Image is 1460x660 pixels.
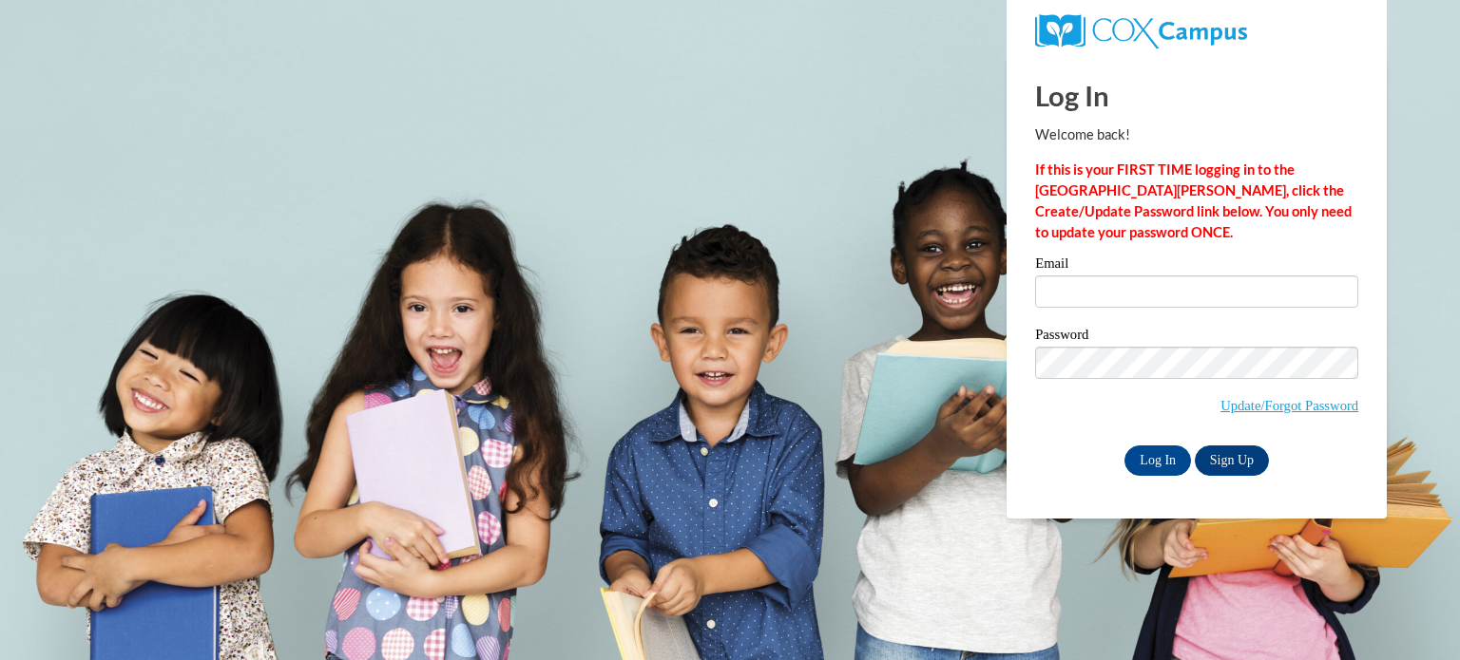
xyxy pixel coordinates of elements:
[1035,76,1358,115] h1: Log In
[1035,124,1358,145] p: Welcome back!
[1195,445,1269,476] a: Sign Up
[1035,256,1358,275] label: Email
[1035,328,1358,347] label: Password
[1220,398,1358,413] a: Update/Forgot Password
[1035,14,1247,48] img: COX Campus
[1035,161,1352,240] strong: If this is your FIRST TIME logging in to the [GEOGRAPHIC_DATA][PERSON_NAME], click the Create/Upd...
[1124,445,1191,476] input: Log In
[1035,22,1247,38] a: COX Campus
